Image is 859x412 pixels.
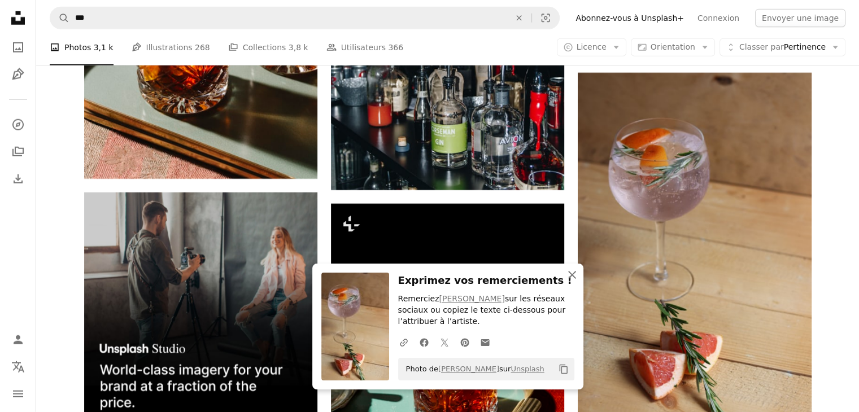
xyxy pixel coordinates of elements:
button: Licence [557,38,626,56]
span: Pertinence [739,42,826,53]
img: bouteille étiquetée en noir et blanc [331,35,564,190]
a: Partager par mail [475,331,495,353]
a: bouteille étiquetée en noir et blanc [331,107,564,117]
button: Envoyer une image [755,9,845,27]
a: Utilisateurs 366 [326,29,404,65]
a: Explorer [7,113,29,136]
button: Classer parPertinence [720,38,845,56]
button: Menu [7,383,29,405]
span: 366 [388,41,403,54]
form: Rechercher des visuels sur tout le site [50,7,560,29]
h3: Exprimez vos remerciements ! [398,273,574,289]
a: Partagez-lePinterest [455,331,475,353]
a: Historique de téléchargement [7,168,29,190]
button: Orientation [631,38,715,56]
a: Connexion [691,9,746,27]
span: Licence [577,42,607,51]
a: Accueil — Unsplash [7,7,29,32]
span: Orientation [651,42,695,51]
button: Recherche de visuels [532,7,559,29]
a: Collections [7,141,29,163]
button: Copier dans le presse-papier [554,360,573,379]
a: Partagez-leFacebook [414,331,434,353]
a: Photos [7,36,29,59]
a: [PERSON_NAME] [439,294,504,303]
a: Connexion / S’inscrire [7,328,29,351]
button: Rechercher sur Unsplash [50,7,69,29]
button: Langue [7,356,29,378]
p: Remerciez sur les réseaux sociaux ou copiez le texte ci-dessous pour l’attribuer à l’artiste. [398,293,574,327]
a: Illustrations 268 [132,29,210,65]
span: Classer par [739,42,784,51]
button: Effacer [507,7,531,29]
span: 268 [195,41,210,54]
span: 3,8 k [289,41,308,54]
span: Photo de sur [400,360,544,378]
a: Illustrations [7,63,29,86]
a: [PERSON_NAME] [438,365,499,373]
a: Abonnez-vous à Unsplash+ [569,9,691,27]
a: Partagez-leTwitter [434,331,455,353]
a: Collections 3,8 k [228,29,308,65]
a: verre à vin transparent avec un liquide rose et tranché de fraise sur une table en bois brun [578,243,811,253]
a: Unsplash [511,365,544,373]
